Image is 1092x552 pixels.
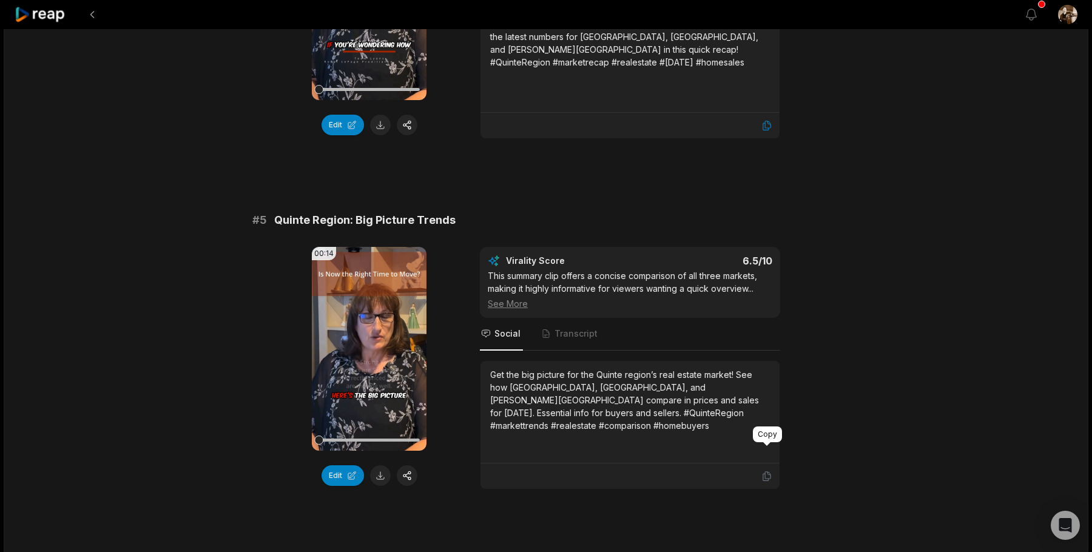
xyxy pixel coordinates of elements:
[642,255,773,267] div: 6.5 /10
[322,115,364,135] button: Edit
[490,368,770,432] div: Get the big picture for the Quinte region’s real estate market! See how [GEOGRAPHIC_DATA], [GEOGR...
[252,212,267,229] span: # 5
[494,328,521,340] span: Social
[1051,511,1080,540] div: Open Intercom Messenger
[490,18,770,69] div: Curious about the Quinte region’s real estate market in [DATE]? Get the latest numbers for [GEOGR...
[322,465,364,486] button: Edit
[506,255,636,267] div: Virality Score
[488,269,772,310] div: This summary clip offers a concise comparison of all three markets, making it highly informative ...
[312,247,426,451] video: Your browser does not support mp4 format.
[488,297,772,310] div: See More
[480,318,780,351] nav: Tabs
[753,426,782,442] div: Copy
[554,328,598,340] span: Transcript
[274,212,456,229] span: Quinte Region: Big Picture Trends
